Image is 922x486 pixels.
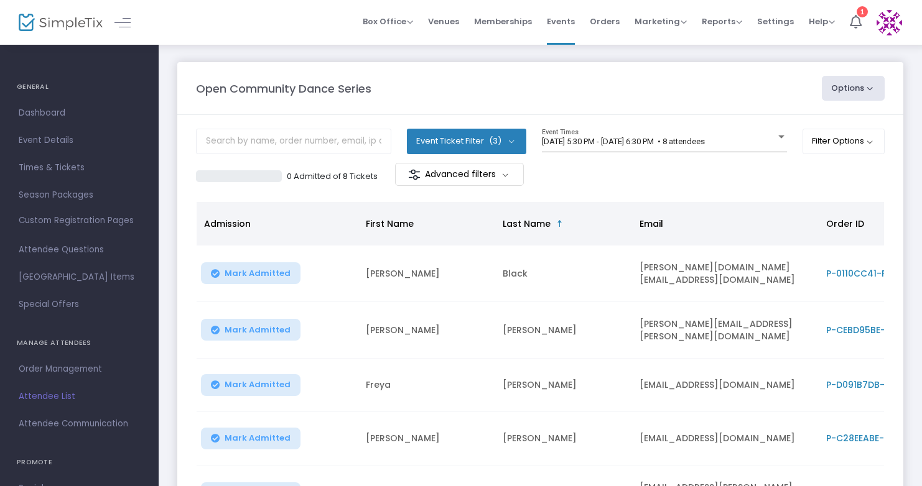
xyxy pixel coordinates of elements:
span: Special Offers [19,296,140,313]
h4: PROMOTE [17,450,142,475]
span: Memberships [474,6,532,37]
img: filter [408,168,421,181]
button: Mark Admitted [201,374,300,396]
button: Options [822,76,885,101]
span: Marketing [635,16,687,27]
span: Event Details [19,132,140,149]
span: Venues [428,6,459,37]
span: [DATE] 5:30 PM - [DATE] 6:30 PM • 8 attendees [542,137,705,146]
span: P-CEBD95BE-C [826,324,892,336]
button: Mark Admitted [201,319,300,341]
span: Email [640,218,663,230]
button: Mark Admitted [201,428,300,449]
span: P-D091B7DB-D [826,378,891,391]
span: Mark Admitted [225,325,291,335]
td: Freya [358,359,495,412]
span: P-0110CC41-F [826,267,886,280]
span: Settings [757,6,794,37]
span: Season Packages [19,187,140,203]
span: Admission [204,218,251,230]
span: Box Office [363,16,413,27]
button: Filter Options [803,129,885,154]
span: Custom Registration Pages [19,214,134,227]
span: [GEOGRAPHIC_DATA] Items [19,269,140,285]
p: 0 Admitted of 8 Tickets [287,170,378,183]
td: [PERSON_NAME][DOMAIN_NAME][EMAIL_ADDRESS][DOMAIN_NAME] [632,245,819,302]
span: Mark Admitted [225,268,291,278]
button: Event Ticket Filter(3) [407,129,526,154]
div: 1 [857,6,868,17]
span: P-C28EEABE-3 [826,432,890,444]
td: [PERSON_NAME] [495,412,632,465]
span: Orders [590,6,620,37]
td: [PERSON_NAME] [358,412,495,465]
span: (3) [489,136,501,146]
td: Black [495,245,632,302]
td: [PERSON_NAME] [495,359,632,412]
span: Order Management [19,361,140,377]
input: Search by name, order number, email, ip address [196,129,391,154]
button: Mark Admitted [201,262,300,284]
span: First Name [366,218,414,230]
span: Dashboard [19,105,140,121]
span: Help [809,16,835,27]
span: Mark Admitted [225,380,291,390]
span: Events [547,6,575,37]
td: [EMAIL_ADDRESS][DOMAIN_NAME] [632,359,819,412]
span: Order ID [826,218,864,230]
span: Attendee List [19,388,140,405]
td: [EMAIL_ADDRESS][DOMAIN_NAME] [632,412,819,465]
td: [PERSON_NAME] [358,302,495,359]
m-button: Advanced filters [395,163,524,186]
span: Sortable [555,219,565,229]
td: [PERSON_NAME] [495,302,632,359]
span: Mark Admitted [225,433,291,443]
span: Times & Tickets [19,160,140,176]
m-panel-title: Open Community Dance Series [196,80,371,97]
h4: GENERAL [17,75,142,99]
span: Reports [702,16,742,27]
td: [PERSON_NAME] [358,245,495,302]
span: Last Name [503,218,551,230]
span: Attendee Questions [19,242,140,258]
h4: MANAGE ATTENDEES [17,331,142,355]
span: Attendee Communication [19,416,140,432]
td: [PERSON_NAME][EMAIL_ADDRESS][PERSON_NAME][DOMAIN_NAME] [632,302,819,359]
